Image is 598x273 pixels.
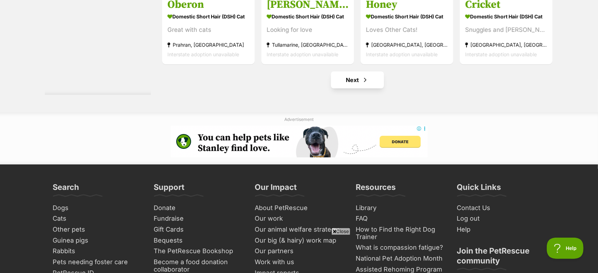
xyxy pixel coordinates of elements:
a: Dogs [50,203,144,214]
strong: [GEOGRAPHIC_DATA], [GEOGRAPHIC_DATA] [465,40,547,50]
a: Other pets [50,224,144,235]
a: Library [353,203,447,214]
strong: Domestic Short Hair (DSH) Cat [167,11,249,22]
a: Guinea pigs [50,235,144,246]
div: Loves Other Cats! [366,25,448,35]
a: The PetRescue Bookshop [151,246,245,257]
h3: Search [53,182,79,196]
iframe: Advertisement [171,238,428,269]
a: Contact Us [454,203,548,214]
span: Interstate adoption unavailable [167,51,239,57]
a: Log out [454,213,548,224]
div: Snuggles and [PERSON_NAME] [465,25,547,35]
h3: Support [154,182,185,196]
a: Rabbits [50,246,144,257]
strong: Prahran, [GEOGRAPHIC_DATA] [167,40,249,50]
strong: [GEOGRAPHIC_DATA], [GEOGRAPHIC_DATA] [366,40,448,50]
div: Great with cats [167,25,249,35]
a: Cats [50,213,144,224]
a: Fundraise [151,213,245,224]
h3: Resources [356,182,396,196]
span: Interstate adoption unavailable [465,51,537,57]
a: Our work [252,213,346,224]
h3: Quick Links [457,182,501,196]
h3: Our Impact [255,182,297,196]
strong: Domestic Short Hair (DSH) Cat [366,11,448,22]
a: Bequests [151,235,245,246]
a: FAQ [353,213,447,224]
span: Interstate adoption unavailable [366,51,438,57]
a: Next page [331,71,384,88]
a: How to Find the Right Dog Trainer [353,224,447,242]
nav: Pagination [161,71,553,88]
span: Interstate adoption unavailable [267,51,338,57]
h3: Join the PetRescue community [457,246,545,270]
div: Looking for love [267,25,349,35]
iframe: Advertisement [171,126,428,157]
a: About PetRescue [252,203,346,214]
a: Our animal welfare strategy [252,224,346,235]
a: Pets needing foster care [50,257,144,268]
strong: Domestic Short Hair (DSH) Cat [267,11,349,22]
a: Gift Cards [151,224,245,235]
a: Donate [151,203,245,214]
span: Close [331,228,350,235]
iframe: Help Scout Beacon - Open [547,238,584,259]
a: Help [454,224,548,235]
strong: Domestic Short Hair (DSH) Cat [465,11,547,22]
strong: Tullamarine, [GEOGRAPHIC_DATA] [267,40,349,50]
